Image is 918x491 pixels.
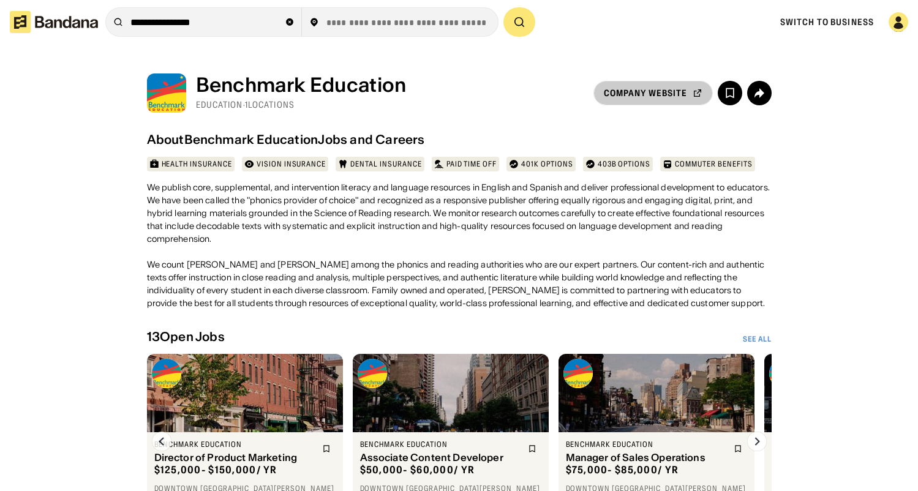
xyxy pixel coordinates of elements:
[350,159,421,169] div: Dental insurance
[154,463,277,476] div: $ 125,000 - $150,000 / yr
[152,359,181,388] img: Benchmark Education logo
[360,440,521,449] div: Benchmark Education
[566,440,726,449] div: Benchmark Education
[257,159,326,169] div: Vision insurance
[147,329,225,344] div: 13 Open Jobs
[563,359,593,388] img: Benchmark Education logo
[446,159,497,169] div: Paid time off
[358,359,387,388] img: Benchmark Education logo
[196,99,407,110] div: Education · 1 Locations
[743,334,772,344] a: See All
[566,452,726,463] div: Manager of Sales Operations
[147,73,186,113] img: Benchmark Education logo
[147,132,184,147] div: About
[162,159,232,169] div: Health insurance
[604,89,688,97] div: company website
[747,432,767,451] img: Right Arrow
[769,359,799,388] img: Benchmark Education logo
[360,463,475,476] div: $ 50,000 - $60,000 / yr
[154,452,315,463] div: Director of Product Marketing
[598,159,651,169] div: 403b options
[10,11,98,33] img: Bandana logotype
[593,81,713,105] a: company website
[780,17,874,28] a: Switch to Business
[154,440,315,449] div: Benchmark Education
[147,181,772,310] div: We publish core, supplemental, and intervention literacy and language resources in English and Sp...
[360,452,521,463] div: Associate Content Developer
[196,73,407,97] div: Benchmark Education
[566,463,679,476] div: $ 75,000 - $85,000 / yr
[675,159,752,169] div: Commuter benefits
[521,159,573,169] div: 401k options
[184,132,425,147] div: Benchmark Education Jobs and Careers
[152,432,171,451] img: Left Arrow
